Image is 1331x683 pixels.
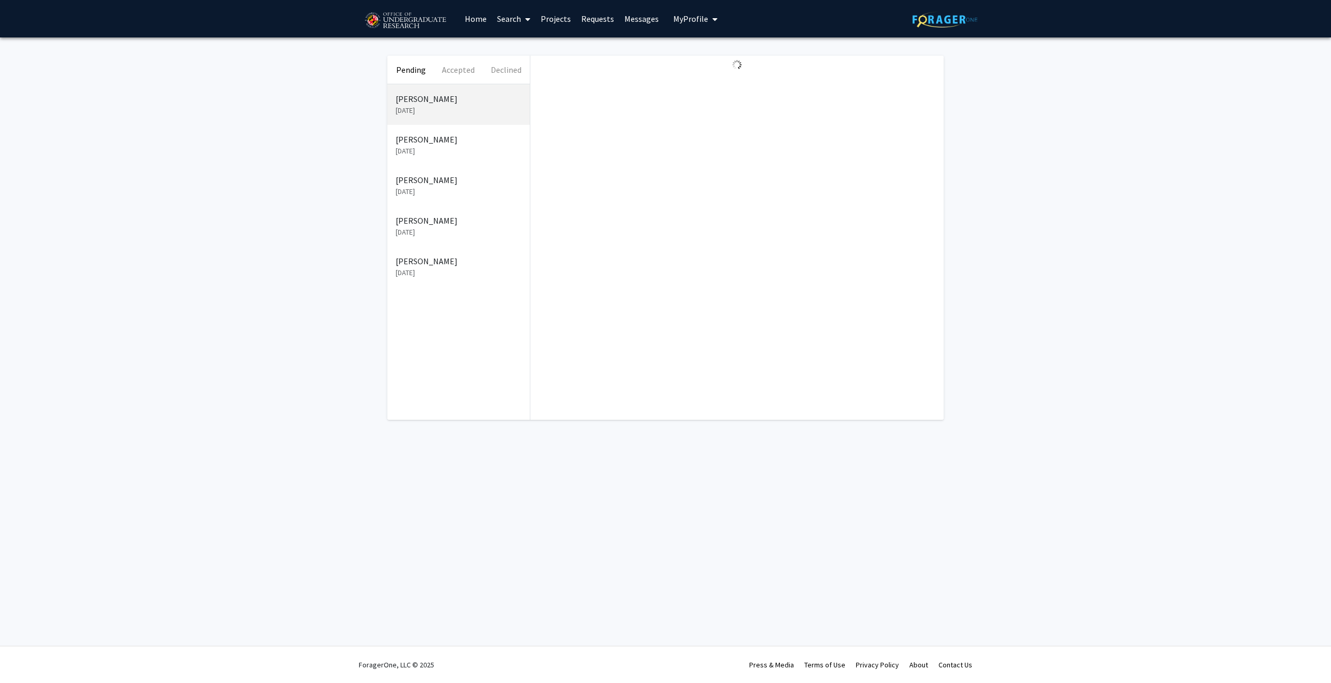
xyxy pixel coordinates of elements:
span: My Profile [673,14,708,24]
button: Declined [482,56,530,84]
a: Requests [576,1,619,37]
a: Contact Us [938,660,972,669]
p: [PERSON_NAME] [396,133,521,146]
a: Messages [619,1,664,37]
a: Home [460,1,492,37]
p: [PERSON_NAME] [396,174,521,186]
img: ForagerOne Logo [912,11,977,28]
img: Loading [728,56,746,74]
a: About [909,660,928,669]
p: [DATE] [396,186,521,197]
p: [PERSON_NAME] [396,93,521,105]
button: Pending [387,56,435,84]
a: Search [492,1,536,37]
button: Accepted [435,56,482,84]
p: [DATE] [396,227,521,238]
iframe: Chat [8,636,44,675]
a: Press & Media [749,660,794,669]
a: Terms of Use [804,660,845,669]
div: ForagerOne, LLC © 2025 [359,647,434,683]
p: [PERSON_NAME] [396,214,521,227]
p: [PERSON_NAME] [396,255,521,267]
img: University of Maryland Logo [361,8,449,34]
p: [DATE] [396,105,521,116]
p: [DATE] [396,146,521,157]
a: Projects [536,1,576,37]
p: [DATE] [396,267,521,278]
a: Privacy Policy [856,660,899,669]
